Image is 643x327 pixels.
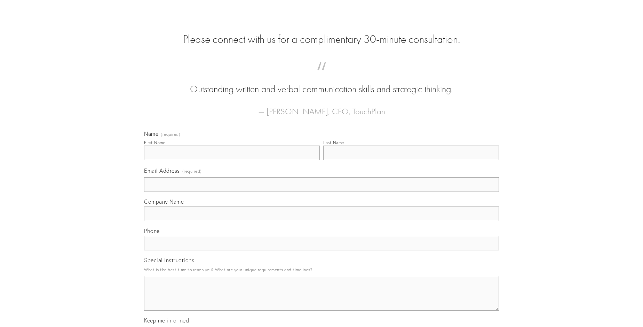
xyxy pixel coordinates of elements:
span: Company Name [144,198,184,205]
span: (required) [161,132,180,137]
figcaption: — [PERSON_NAME], CEO, TouchPlan [155,96,488,118]
span: Name [144,130,158,137]
span: (required) [182,166,202,176]
p: What is the best time to reach you? What are your unique requirements and timelines? [144,265,499,274]
div: First Name [144,140,165,145]
span: Email Address [144,167,180,174]
span: Keep me informed [144,317,189,324]
span: Special Instructions [144,257,194,264]
span: “ [155,69,488,83]
span: Phone [144,227,160,234]
h2: Please connect with us for a complimentary 30-minute consultation. [144,33,499,46]
blockquote: Outstanding written and verbal communication skills and strategic thinking. [155,69,488,96]
div: Last Name [323,140,344,145]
